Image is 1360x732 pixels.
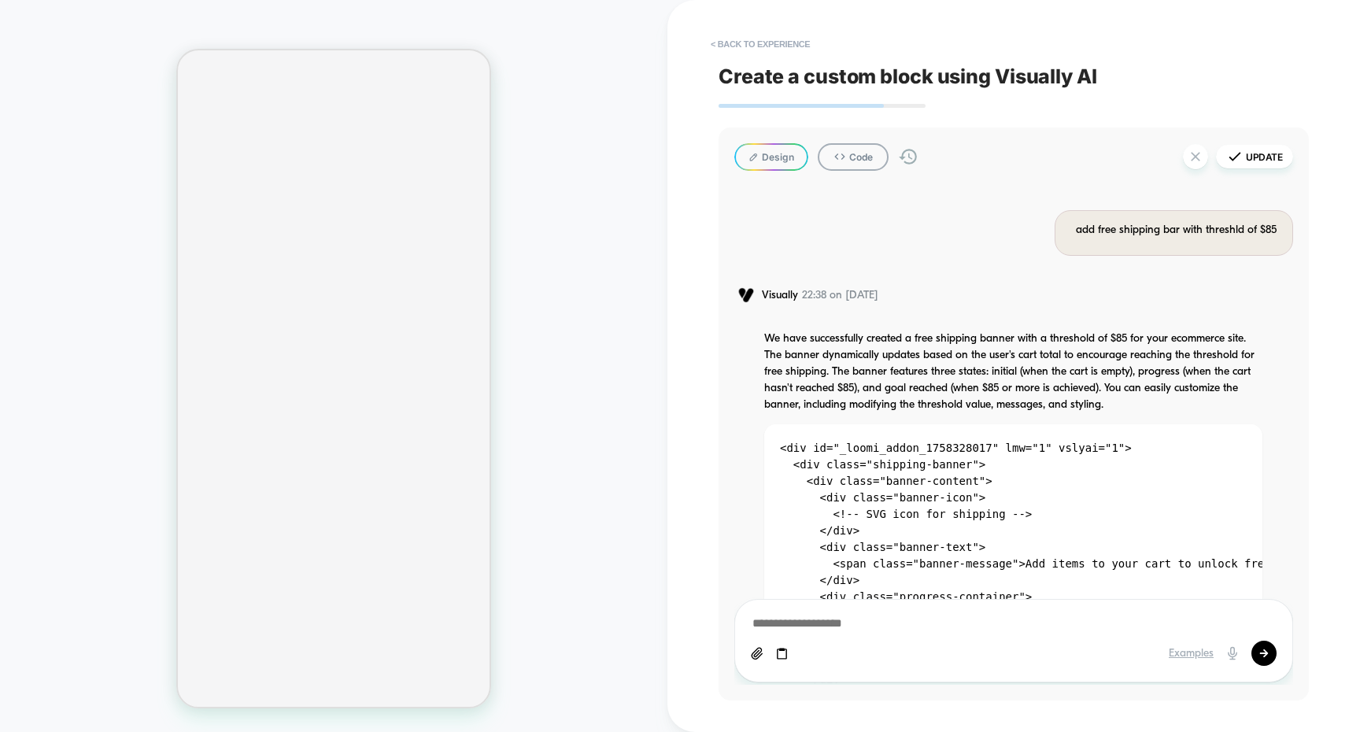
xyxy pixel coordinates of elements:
[1216,145,1293,168] button: Update
[802,289,878,302] span: 22:38 on [DATE]
[703,31,818,57] button: < Back to experience
[734,287,758,303] img: Visually logo
[1076,222,1277,239] div: add free shipping bar with threshld of $85
[719,65,1309,88] span: Create a custom block using Visually AI
[818,143,889,171] button: Code
[178,50,490,707] iframe: To enrich screen reader interactions, please activate Accessibility in Grammarly extension settings
[734,143,808,171] button: Design
[1169,647,1214,660] div: Examples
[762,289,798,302] span: Visually
[764,331,1262,413] p: We have successfully created a free shipping banner with a threshold of $85 for your ecommerce si...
